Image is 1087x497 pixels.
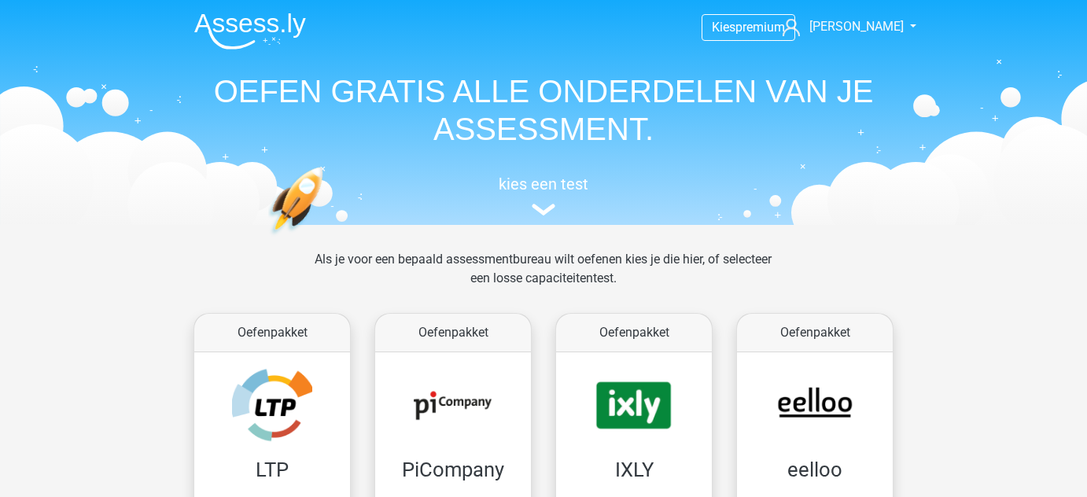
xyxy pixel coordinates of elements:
a: kies een test [182,175,905,216]
h1: OEFEN GRATIS ALLE ONDERDELEN VAN JE ASSESSMENT. [182,72,905,148]
img: oefenen [268,167,384,309]
img: Assessly [194,13,306,50]
div: Als je voor een bepaald assessmentbureau wilt oefenen kies je die hier, of selecteer een losse ca... [302,250,784,307]
a: Kiespremium [702,17,794,38]
img: assessment [532,204,555,215]
a: [PERSON_NAME] [776,17,905,36]
span: Kies [712,20,735,35]
h5: kies een test [182,175,905,193]
span: premium [735,20,785,35]
span: [PERSON_NAME] [809,19,904,34]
